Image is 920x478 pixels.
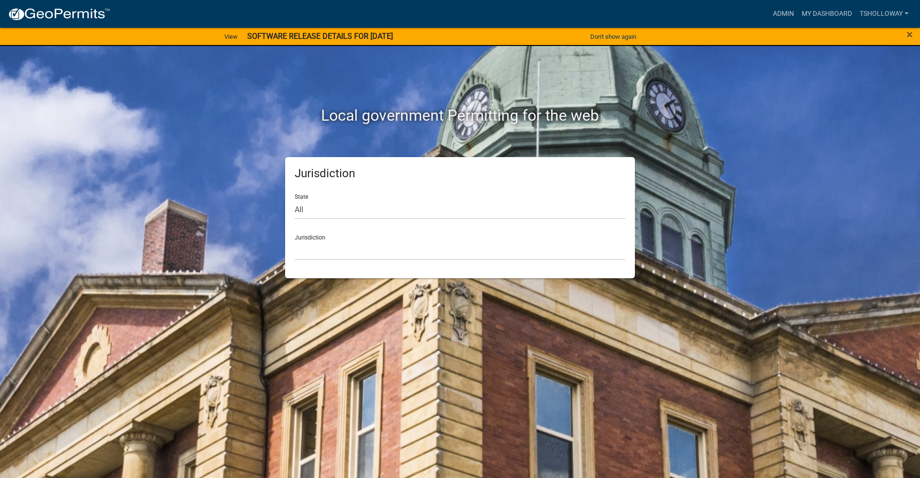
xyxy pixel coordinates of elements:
a: View [220,29,241,45]
h5: Jurisdiction [295,167,625,181]
h2: Local government Permitting for the web [194,106,726,125]
a: My Dashboard [798,5,856,23]
strong: SOFTWARE RELEASE DETAILS FOR [DATE] [247,32,393,41]
button: Don't show again [586,29,640,45]
a: tsholloway [856,5,912,23]
a: Admin [769,5,798,23]
span: × [907,28,913,41]
button: Close [907,29,913,40]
